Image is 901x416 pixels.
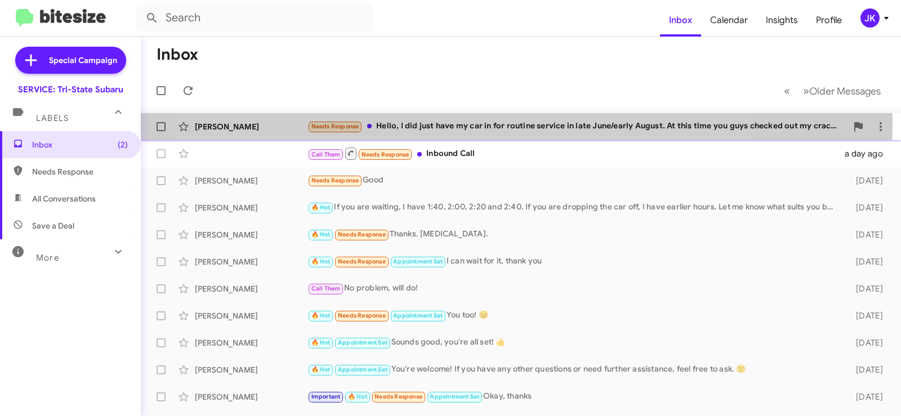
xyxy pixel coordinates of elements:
span: 🔥 Hot [311,231,331,238]
span: 🔥 Hot [311,339,331,346]
h1: Inbox [157,46,198,64]
div: [PERSON_NAME] [195,229,307,240]
span: Appointment Set [338,339,387,346]
div: [DATE] [841,229,892,240]
a: Calendar [701,4,757,37]
div: [PERSON_NAME] [195,310,307,321]
span: Call Them [311,151,341,158]
span: Call Them [311,285,341,292]
div: [DATE] [841,202,892,213]
div: SERVICE: Tri-State Subaru [18,84,123,95]
span: Needs Response [311,123,359,130]
span: 🔥 Hot [311,366,331,373]
span: Appointment Set [338,366,387,373]
span: Needs Response [338,258,386,265]
div: [DATE] [841,310,892,321]
span: (2) [118,139,128,150]
div: You too! 😊 [307,309,841,322]
span: 🔥 Hot [311,204,331,211]
div: Inbound Call [307,146,841,160]
span: Needs Response [311,177,359,184]
div: Okay, thanks [307,390,841,403]
div: Sounds good, you're all set! 👍 [307,336,841,349]
div: [DATE] [841,364,892,375]
a: Profile [807,4,851,37]
div: [PERSON_NAME] [195,256,307,267]
div: [PERSON_NAME] [195,337,307,348]
div: Thanks. [MEDICAL_DATA]. [307,228,841,241]
div: If you are waiting, I have 1:40, 2:00, 2:20 and 2:40. If you are dropping the car off, I have ear... [307,201,841,214]
div: [PERSON_NAME] [195,175,307,186]
div: No problem, will do! [307,282,841,295]
div: You're welcome! If you have any other questions or need further assistance, feel free to ask. 🙂 [307,363,841,376]
span: Appointment Set [393,258,443,265]
div: [DATE] [841,175,892,186]
div: Good [307,174,841,187]
a: Special Campaign [15,47,126,74]
span: All Conversations [32,193,96,204]
button: Next [796,79,887,102]
nav: Page navigation example [778,79,887,102]
span: More [36,253,59,263]
span: Needs Response [374,393,422,400]
span: 🔥 Hot [311,258,331,265]
span: Needs Response [362,151,409,158]
span: « [784,84,790,98]
div: I can wait for it, thank you [307,255,841,268]
button: JK [851,8,889,28]
span: Save a Deal [32,220,74,231]
span: 🔥 Hot [311,312,331,319]
div: [PERSON_NAME] [195,202,307,213]
a: Inbox [660,4,701,37]
div: a day ago [841,148,892,159]
button: Previous [777,79,797,102]
div: [PERSON_NAME] [195,283,307,294]
span: Important [311,393,341,400]
span: Needs Response [338,231,386,238]
div: [DATE] [841,256,892,267]
div: Hello, I did just have my car in for routine service in late June/early August. At this time you ... [307,120,847,133]
div: JK [860,8,880,28]
div: [PERSON_NAME] [195,121,307,132]
span: Appointment Set [430,393,479,400]
span: Needs Response [338,312,386,319]
span: Appointment Set [393,312,443,319]
a: Insights [757,4,807,37]
div: [PERSON_NAME] [195,364,307,375]
span: Inbox [32,139,128,150]
div: [DATE] [841,337,892,348]
input: Search [136,5,373,32]
span: » [803,84,809,98]
span: Needs Response [32,166,128,177]
span: Older Messages [809,85,881,97]
div: [DATE] [841,283,892,294]
span: 🔥 Hot [348,393,367,400]
div: [DATE] [841,391,892,402]
span: Labels [36,113,69,123]
span: Special Campaign [49,55,117,66]
div: [PERSON_NAME] [195,391,307,402]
